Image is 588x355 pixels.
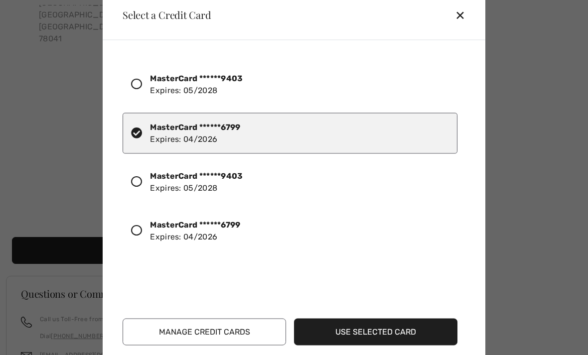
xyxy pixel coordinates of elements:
div: Expires: 04/2026 [150,121,240,145]
div: Select a Credit Card [115,10,211,20]
div: Expires: 04/2026 [150,219,240,242]
button: Use Selected Card [294,318,457,345]
div: ✕ [455,4,473,25]
div: Expires: 05/2028 [150,72,243,96]
div: Expires: 05/2028 [150,170,243,194]
button: Manage Credit Cards [123,318,286,345]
